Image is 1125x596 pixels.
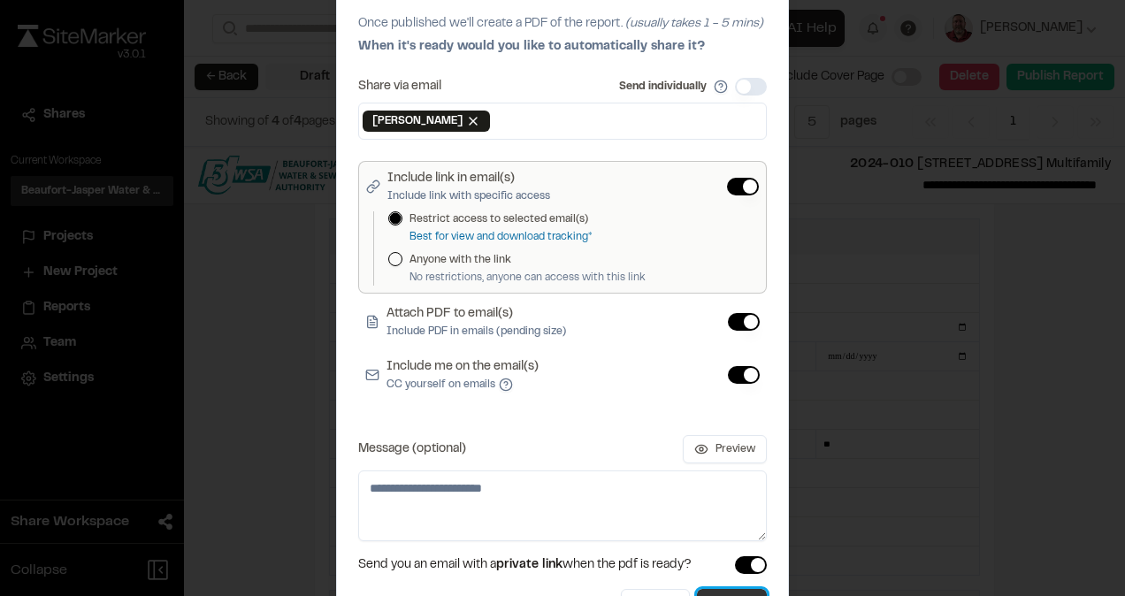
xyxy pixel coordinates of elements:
label: Send individually [619,79,707,95]
p: Include PDF in emails (pending size) [386,324,566,340]
label: Message (optional) [358,443,466,455]
label: Attach PDF to email(s) [386,304,566,340]
label: Include link in email(s) [387,169,550,204]
span: Send you an email with a when the pdf is ready? [358,555,692,575]
p: CC yourself on emails [386,377,539,393]
span: (usually takes 1 - 5 mins) [625,19,763,29]
button: Preview [683,435,767,463]
span: private link [496,560,562,570]
label: Share via email [358,80,441,93]
button: Include me on the email(s)CC yourself on emails [499,378,513,392]
p: Best for view and download tracking* [409,229,592,245]
span: When it's ready would you like to automatically share it? [358,42,705,52]
span: [PERSON_NAME] [372,113,463,129]
p: Once published we'll create a PDF of the report. [358,14,767,34]
p: No restrictions, anyone can access with this link [409,270,646,286]
label: Anyone with the link [409,252,646,268]
label: Restrict access to selected email(s) [409,211,592,227]
p: Include link with specific access [387,188,550,204]
label: Include me on the email(s) [386,357,539,393]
